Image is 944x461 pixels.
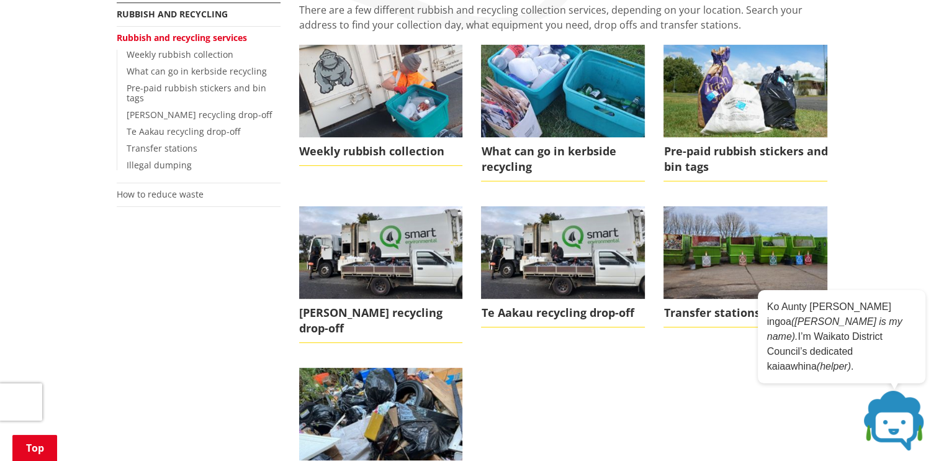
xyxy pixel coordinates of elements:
[663,45,827,181] a: Pre-paid rubbish stickers and bin tags
[299,368,463,460] img: Illegal dumping
[481,206,645,327] a: Te Aakau recycling drop-off
[481,45,645,181] a: What can go in kerbside recycling
[481,45,645,137] img: kerbside recycling
[12,435,57,461] a: Top
[481,137,645,181] span: What can go in kerbside recycling
[663,45,827,137] img: Bins bags and tags
[299,206,463,343] a: [PERSON_NAME] recycling drop-off
[127,65,267,77] a: What can go in kerbside recycling
[127,82,266,104] a: Pre-paid rubbish stickers and bin tags
[117,32,247,43] a: Rubbish and recycling services
[299,206,463,298] img: Glen Murray drop-off (1)
[663,206,827,327] a: Transfer stations
[767,316,902,342] em: ([PERSON_NAME] is my name).
[117,188,204,200] a: How to reduce waste
[767,299,916,374] p: Ko Aunty [PERSON_NAME] ingoa I’m Waikato District Council’s dedicated kaiaawhina .
[817,361,851,372] em: (helper)
[127,109,272,121] a: [PERSON_NAME] recycling drop-off
[127,48,233,60] a: Weekly rubbish collection
[663,137,827,181] span: Pre-paid rubbish stickers and bin tags
[117,8,228,20] a: Rubbish and recycling
[299,45,463,166] a: Weekly rubbish collection
[299,2,828,32] p: There are a few different rubbish and recycling collection services, depending on your location. ...
[481,299,645,327] span: Te Aakau recycling drop-off
[299,45,463,137] img: Recycling collection
[127,159,192,171] a: Illegal dumping
[663,206,827,298] img: Transfer station
[299,137,463,166] span: Weekly rubbish collection
[127,126,240,137] a: Te Aakau recycling drop-off
[127,142,197,154] a: Transfer stations
[299,299,463,343] span: [PERSON_NAME] recycling drop-off
[663,299,827,327] span: Transfer stations
[481,206,645,298] img: Glen Murray drop-off (1)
